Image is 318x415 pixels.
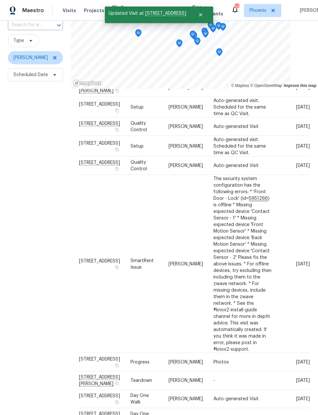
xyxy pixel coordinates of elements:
[169,163,203,168] span: [PERSON_NAME]
[135,29,142,39] div: Map marker
[130,105,144,109] span: Setup
[210,25,216,35] div: Map marker
[130,160,147,171] span: Quality Control
[130,85,152,90] span: Teardown
[213,360,229,364] span: Photos
[250,83,282,88] a: OpenStreetMap
[169,144,203,148] span: [PERSON_NAME]
[190,8,211,21] button: Close
[114,264,120,270] button: Copy Address
[114,399,120,405] button: Copy Address
[296,261,310,266] span: [DATE]
[189,31,196,41] div: Map marker
[176,39,183,50] div: Map marker
[296,397,310,401] span: [DATE]
[114,146,120,152] button: Copy Address
[213,137,266,155] span: Auto-generated visit. Scheduled for the same time as QC Visit.
[296,144,310,148] span: [DATE]
[169,105,203,109] span: [PERSON_NAME]
[192,4,223,17] span: Geo Assignments
[63,7,76,14] span: Visits
[213,176,271,351] span: The security system configuration has the following errors: * 'Front Door - Lock' (id= ) is offli...
[22,7,44,14] span: Maestro
[79,259,120,263] span: [STREET_ADDRESS]
[105,7,190,20] span: Updated Visit at
[169,85,203,90] span: [PERSON_NAME]
[114,166,120,172] button: Copy Address
[130,144,144,148] span: Setup
[114,127,120,133] button: Copy Address
[213,98,266,116] span: Auto-generated visit. Scheduled for the same time as QC Visit.
[112,4,129,17] span: Work Orders
[213,378,215,383] span: -
[215,22,222,32] div: Map marker
[130,393,149,405] span: Day One Walk
[130,360,149,364] span: Progress
[296,163,310,168] span: [DATE]
[13,72,48,78] span: Scheduled Date
[8,20,45,30] input: Search for an address...
[169,397,203,401] span: [PERSON_NAME]
[114,363,120,368] button: Copy Address
[169,261,203,266] span: [PERSON_NAME]
[296,378,310,383] span: [DATE]
[13,37,24,44] span: Type
[114,381,120,386] button: Copy Address
[130,121,147,132] span: Quality Control
[201,28,208,38] div: Map marker
[73,79,102,87] a: Mapbox homepage
[79,102,120,106] span: [STREET_ADDRESS]
[202,30,209,40] div: Map marker
[79,141,120,145] span: [STREET_ADDRESS]
[194,37,201,48] div: Map marker
[296,124,310,129] span: [DATE]
[213,85,215,90] span: -
[213,124,259,129] span: Auto-generated Visit
[114,88,120,93] button: Copy Address
[169,360,203,364] span: [PERSON_NAME]
[54,21,64,30] button: Open
[208,21,214,31] div: Map marker
[284,83,316,88] a: Improve this map
[249,7,266,14] span: Phoenix
[231,83,249,88] a: Mapbox
[220,23,226,33] div: Map marker
[213,163,259,168] span: Auto-generated Visit
[169,378,203,383] span: [PERSON_NAME]
[114,107,120,113] button: Copy Address
[84,7,104,14] span: Projects
[130,378,152,383] span: Teardown
[79,394,120,398] span: [STREET_ADDRESS]
[296,85,310,90] span: [DATE]
[296,360,310,364] span: [DATE]
[13,54,48,61] span: [PERSON_NAME]
[216,48,223,58] div: Map marker
[130,258,154,269] span: SmartRent Issue
[234,4,239,10] div: 27
[296,105,310,109] span: [DATE]
[213,397,259,401] span: Auto-generated Visit
[79,357,120,362] span: [STREET_ADDRESS]
[169,124,203,129] span: [PERSON_NAME]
